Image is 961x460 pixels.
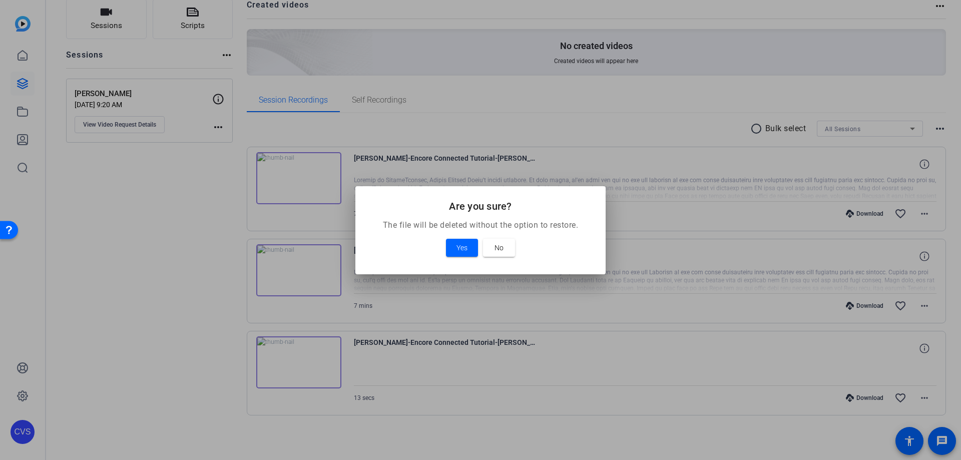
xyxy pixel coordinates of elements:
span: No [495,242,504,254]
h2: Are you sure? [367,198,594,214]
span: Yes [456,242,467,254]
p: The file will be deleted without the option to restore. [367,219,594,231]
button: No [483,239,515,257]
button: Yes [446,239,478,257]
